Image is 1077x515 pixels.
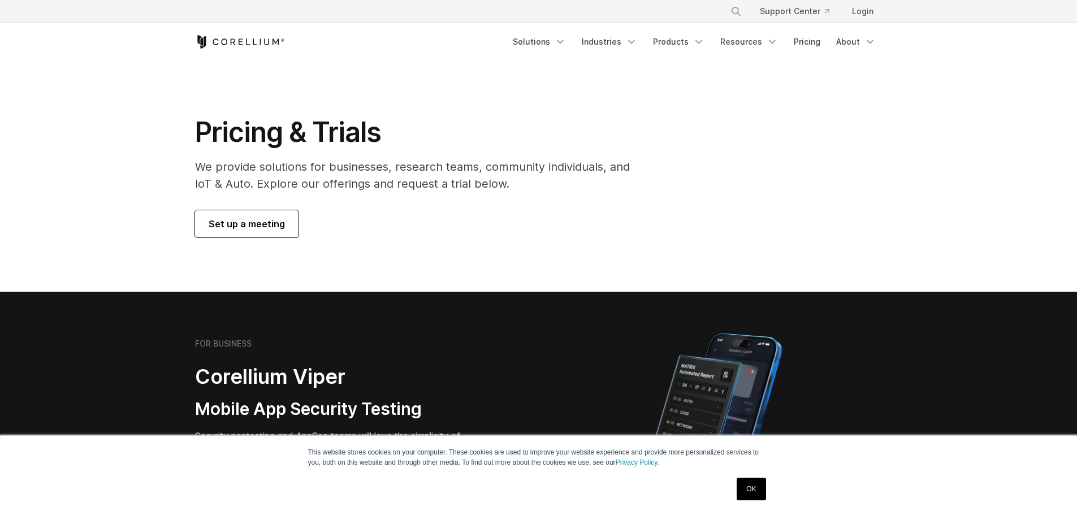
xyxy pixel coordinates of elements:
[195,158,646,192] p: We provide solutions for businesses, research teams, community individuals, and IoT & Auto. Explo...
[737,478,765,500] a: OK
[195,339,252,349] h6: FOR BUSINESS
[195,399,485,420] h3: Mobile App Security Testing
[209,217,285,231] span: Set up a meeting
[616,458,659,466] a: Privacy Policy.
[195,429,485,470] p: Security pentesting and AppSec teams will love the simplicity of automated report generation comb...
[829,32,883,52] a: About
[713,32,785,52] a: Resources
[717,1,883,21] div: Navigation Menu
[506,32,883,52] div: Navigation Menu
[646,32,711,52] a: Products
[506,32,573,52] a: Solutions
[195,35,285,49] a: Corellium Home
[195,210,299,237] a: Set up a meeting
[308,447,769,468] p: This website stores cookies on your computer. These cookies are used to improve your website expe...
[787,32,827,52] a: Pricing
[195,115,646,149] h1: Pricing & Trials
[843,1,883,21] a: Login
[575,32,644,52] a: Industries
[726,1,746,21] button: Search
[195,364,485,390] h2: Corellium Viper
[751,1,838,21] a: Support Center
